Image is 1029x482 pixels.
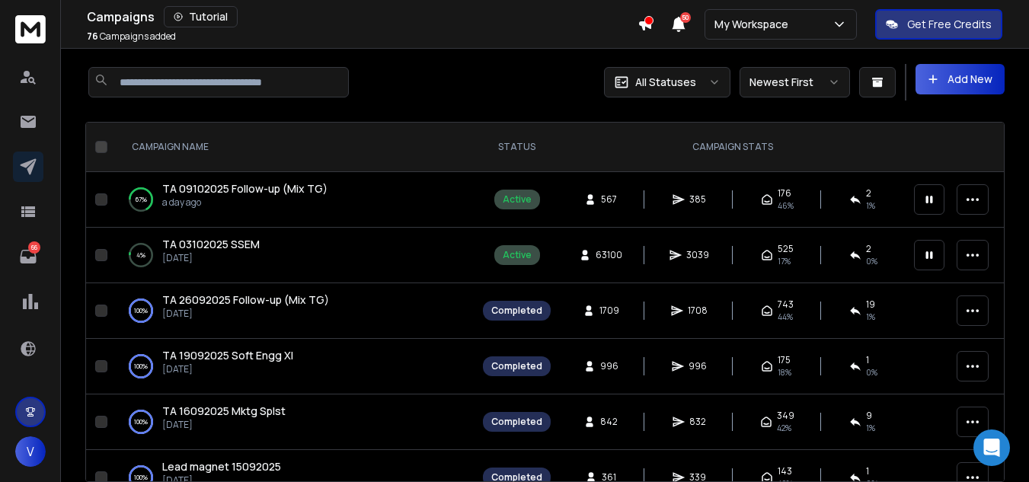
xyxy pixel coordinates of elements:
[688,305,708,317] span: 1708
[599,305,619,317] span: 1709
[15,436,46,467] button: V
[866,255,877,267] span: 0 %
[136,247,145,263] p: 4 %
[162,196,328,209] p: a day ago
[866,465,869,477] span: 1
[689,416,706,428] span: 832
[162,363,293,375] p: [DATE]
[689,360,707,372] span: 996
[503,249,532,261] div: Active
[113,394,474,450] td: 100%TA 16092025 Mktg Splst[DATE]
[162,459,281,474] span: Lead magnet 15092025
[866,354,869,366] span: 1
[113,228,474,283] td: 4%TA 03102025 SSEM[DATE]
[503,193,532,206] div: Active
[162,348,293,363] a: TA 19092025 Soft Engg XI
[778,243,794,255] span: 525
[777,410,794,422] span: 349
[866,410,872,422] span: 9
[635,75,696,90] p: All Statuses
[907,17,992,32] p: Get Free Credits
[866,187,871,200] span: 2
[162,292,329,307] span: TA 26092025 Follow-up (Mix TG)
[87,30,176,43] p: Campaigns added
[134,303,148,318] p: 100 %
[162,181,328,196] span: TA 09102025 Follow-up (Mix TG)
[560,123,905,172] th: CAMPAIGN STATS
[973,429,1010,466] div: Open Intercom Messenger
[778,311,793,323] span: 44 %
[686,249,709,261] span: 3039
[164,6,238,27] button: Tutorial
[596,249,622,261] span: 63100
[680,12,691,23] span: 50
[600,360,618,372] span: 996
[113,123,474,172] th: CAMPAIGN NAME
[689,193,706,206] span: 385
[162,308,329,320] p: [DATE]
[778,200,794,212] span: 46 %
[778,465,792,477] span: 143
[916,64,1005,94] button: Add New
[866,298,875,311] span: 19
[740,67,850,97] button: Newest First
[113,172,474,228] td: 67%TA 09102025 Follow-up (Mix TG)a day ago
[136,192,147,207] p: 67 %
[87,6,638,27] div: Campaigns
[714,17,794,32] p: My Workspace
[162,292,329,308] a: TA 26092025 Follow-up (Mix TG)
[777,422,791,434] span: 42 %
[600,416,618,428] span: 842
[601,193,617,206] span: 567
[87,30,98,43] span: 76
[134,359,148,374] p: 100 %
[866,366,877,378] span: 0 %
[162,404,286,418] span: TA 16092025 Mktg Splst
[162,404,286,419] a: TA 16092025 Mktg Splst
[866,311,875,323] span: 1 %
[866,243,871,255] span: 2
[134,414,148,429] p: 100 %
[162,252,260,264] p: [DATE]
[778,298,794,311] span: 743
[474,123,560,172] th: STATUS
[491,360,542,372] div: Completed
[491,416,542,428] div: Completed
[778,255,791,267] span: 17 %
[875,9,1002,40] button: Get Free Credits
[778,354,791,366] span: 175
[113,283,474,339] td: 100%TA 26092025 Follow-up (Mix TG)[DATE]
[113,339,474,394] td: 100%TA 19092025 Soft Engg XI[DATE]
[491,305,542,317] div: Completed
[162,237,260,251] span: TA 03102025 SSEM
[778,187,791,200] span: 176
[866,200,875,212] span: 1 %
[162,237,260,252] a: TA 03102025 SSEM
[162,181,328,196] a: TA 09102025 Follow-up (Mix TG)
[778,366,791,378] span: 18 %
[28,241,40,254] p: 66
[866,422,875,434] span: 1 %
[162,459,281,474] a: Lead magnet 15092025
[13,241,43,272] a: 66
[162,419,286,431] p: [DATE]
